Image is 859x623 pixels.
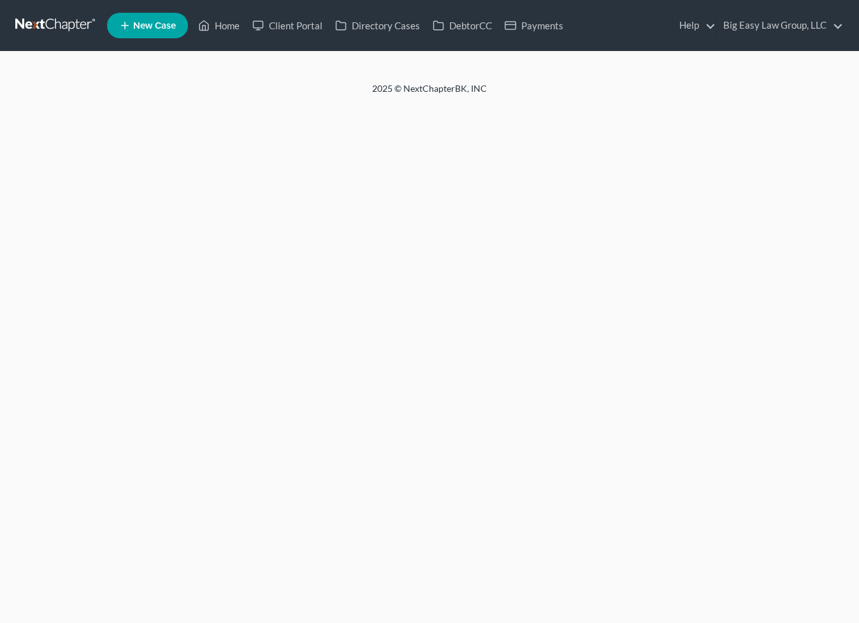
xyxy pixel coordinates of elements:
[107,13,188,38] new-legal-case-button: New Case
[329,14,426,37] a: Directory Cases
[66,82,793,105] div: 2025 © NextChapterBK, INC
[673,14,716,37] a: Help
[498,14,570,37] a: Payments
[717,14,843,37] a: Big Easy Law Group, LLC
[246,14,329,37] a: Client Portal
[192,14,246,37] a: Home
[426,14,498,37] a: DebtorCC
